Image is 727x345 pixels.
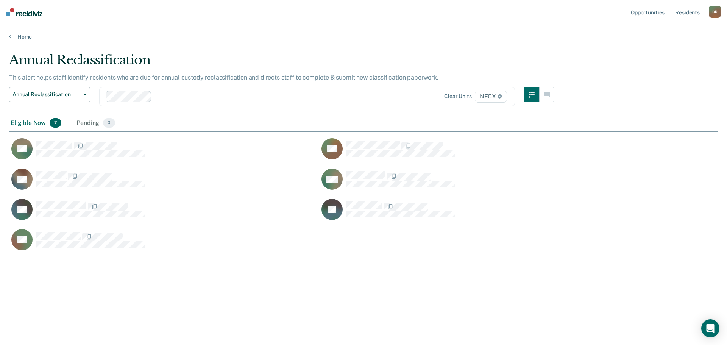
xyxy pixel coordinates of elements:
[6,8,42,16] img: Recidiviz
[9,74,438,81] p: This alert helps staff identify residents who are due for annual custody reclassification and dir...
[50,118,61,128] span: 7
[319,168,629,198] div: CaseloadOpportunityCell-00309965
[475,91,507,103] span: NECX
[12,91,81,98] span: Annual Reclassification
[709,6,721,18] div: D R
[319,138,629,168] div: CaseloadOpportunityCell-00512405
[9,87,90,102] button: Annual Reclassification
[9,168,319,198] div: CaseloadOpportunityCell-00608508
[9,198,319,229] div: CaseloadOpportunityCell-00156731
[701,319,719,337] div: Open Intercom Messenger
[103,118,115,128] span: 0
[709,6,721,18] button: DR
[9,229,319,259] div: CaseloadOpportunityCell-00214152
[75,115,116,132] div: Pending0
[319,198,629,229] div: CaseloadOpportunityCell-00556859
[9,52,554,74] div: Annual Reclassification
[9,138,319,168] div: CaseloadOpportunityCell-00235639
[444,93,472,100] div: Clear units
[9,33,718,40] a: Home
[9,115,63,132] div: Eligible Now7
